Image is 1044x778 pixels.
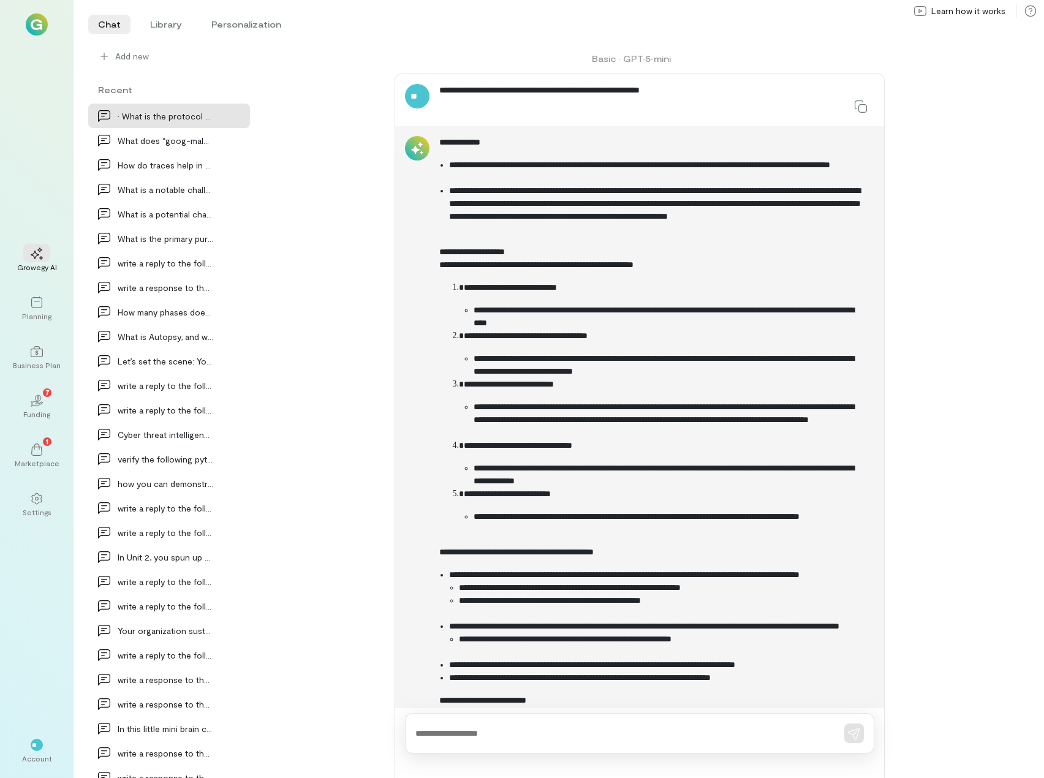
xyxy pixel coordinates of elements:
[118,698,213,711] div: write a response to the following to include a fa…
[45,387,50,398] span: 7
[140,15,192,34] li: Library
[118,453,213,466] div: verify the following python code: from flask_unsi…
[23,507,51,517] div: Settings
[22,753,52,763] div: Account
[118,649,213,662] div: write a reply to the following: Q: Based on your…
[118,624,213,637] div: Your organization sustained a network intrusion,…
[118,502,213,515] div: write a reply to the following to include a fact…
[88,15,130,34] li: Chat
[118,281,213,294] div: write a response to the following to include a fa…
[15,287,59,331] a: Planning
[118,183,213,196] div: What is a notable challenge associated with cloud…
[15,483,59,527] a: Settings
[13,360,61,370] div: Business Plan
[88,83,250,96] div: Recent
[118,208,213,221] div: What is a potential challenge in cloud investigat…
[118,257,213,270] div: write a reply to the following to include a fact…
[118,673,213,686] div: write a response to the following to include a fa…
[118,526,213,539] div: write a reply to the following to include a fact:…
[15,336,59,380] a: Business Plan
[118,404,213,417] div: write a reply to the following and include a fact…
[17,262,57,272] div: Growegy AI
[46,436,48,447] span: 1
[118,330,213,343] div: What is Autopsy, and what is its primary purpose…
[15,238,59,282] a: Growegy AI
[118,159,213,172] div: How do traces help in understanding system behavi…
[118,722,213,735] div: In this little mini brain challenge, you will dem…
[15,434,59,478] a: Marketplace
[931,5,1005,17] span: Learn how it works
[118,355,213,368] div: Let’s set the scene: You get to complete this sto…
[202,15,291,34] li: Personalization
[118,134,213,147] div: What does “goog-malware-shavar” mean inside the T…
[15,458,59,468] div: Marketplace
[118,428,213,441] div: Cyber threat intelligence platforms (TIPs) offer…
[15,385,59,429] a: Funding
[115,50,240,62] span: Add new
[22,311,51,321] div: Planning
[118,306,213,319] div: How many phases does the Abstract Digital Forensi…
[118,551,213,564] div: In Unit 2, you spun up a Docker version of Splunk…
[118,232,213,245] div: What is the primary purpose of chkrootkit and rkh…
[118,477,213,490] div: how you can demonstrate an exploit using CVE-2023…
[118,600,213,613] div: write a reply to the following to include a fact:…
[118,379,213,392] div: write a reply to the following to include a fact…
[118,575,213,588] div: write a reply to the following to include a fact:…
[23,409,50,419] div: Funding
[118,110,213,123] div: • What is the protocol SSDP? Why would it be good…
[118,747,213,760] div: write a response to the following and include a f…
